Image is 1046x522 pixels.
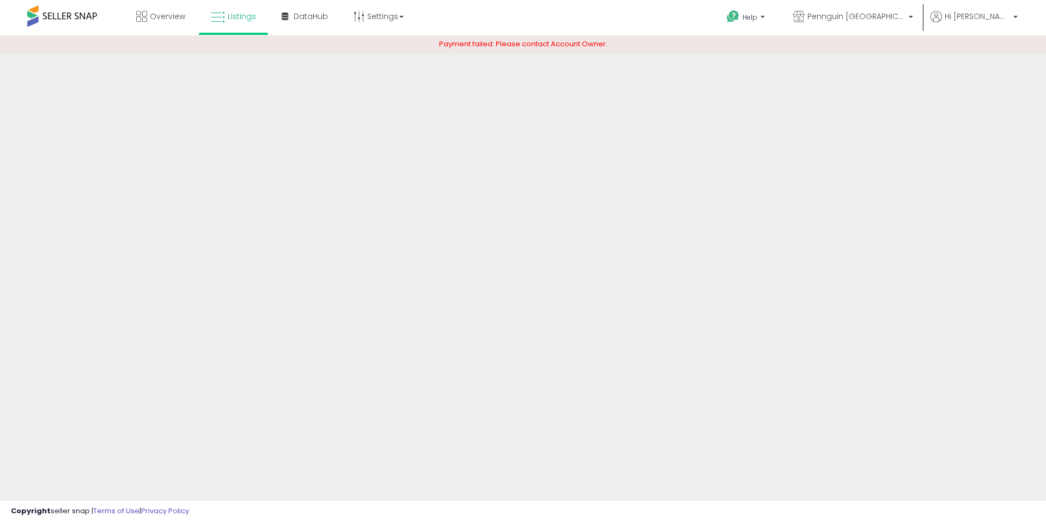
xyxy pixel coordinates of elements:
[294,11,328,22] span: DataHub
[807,11,905,22] span: Pennguin [GEOGRAPHIC_DATA]
[439,39,607,49] span: Payment failed: Please contact Account Owner.
[718,2,776,35] a: Help
[743,13,757,22] span: Help
[150,11,185,22] span: Overview
[726,10,740,23] i: Get Help
[228,11,256,22] span: Listings
[931,11,1018,35] a: Hi [PERSON_NAME]
[945,11,1010,22] span: Hi [PERSON_NAME]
